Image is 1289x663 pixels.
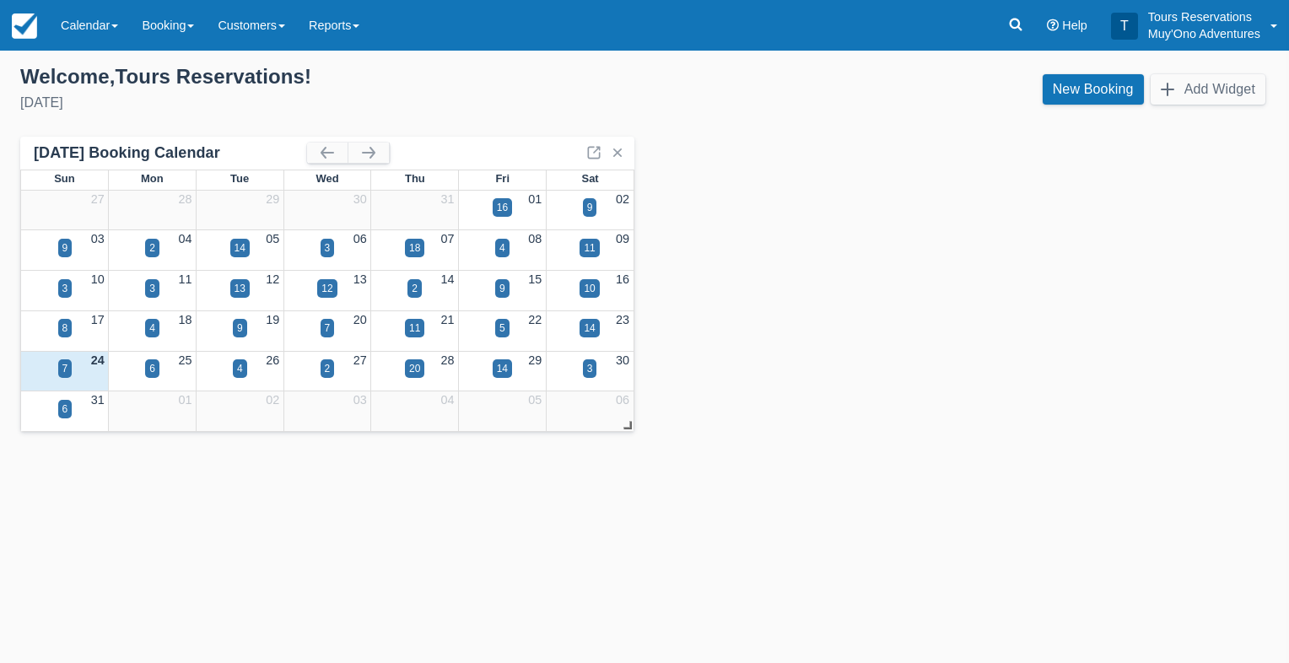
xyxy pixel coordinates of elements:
div: 11 [584,240,595,256]
a: 01 [528,192,542,206]
span: Mon [141,172,164,185]
p: Muy'Ono Adventures [1148,25,1260,42]
div: 16 [497,200,508,215]
a: 04 [441,393,455,407]
span: Sat [582,172,599,185]
div: 9 [237,321,243,336]
a: 30 [616,353,629,367]
div: 3 [149,281,155,296]
a: 04 [178,232,191,245]
a: 21 [441,313,455,326]
a: 13 [353,272,367,286]
span: Thu [405,172,425,185]
a: 06 [353,232,367,245]
div: 4 [149,321,155,336]
div: 9 [499,281,505,296]
a: New Booking [1043,74,1144,105]
a: 28 [178,192,191,206]
div: 8 [62,321,68,336]
div: 14 [235,240,245,256]
div: 3 [325,240,331,256]
div: 4 [499,240,505,256]
a: 31 [91,393,105,407]
div: 3 [587,361,593,376]
a: 02 [266,393,279,407]
a: 23 [616,313,629,326]
a: 24 [91,353,105,367]
div: T [1111,13,1138,40]
a: 10 [91,272,105,286]
div: [DATE] Booking Calendar [34,143,307,163]
a: 17 [91,313,105,326]
a: 09 [616,232,629,245]
a: 28 [441,353,455,367]
a: 26 [266,353,279,367]
a: 29 [266,192,279,206]
div: 20 [409,361,420,376]
i: Help [1047,19,1059,31]
div: 5 [499,321,505,336]
a: 27 [91,192,105,206]
div: 4 [237,361,243,376]
a: 01 [178,393,191,407]
div: 2 [412,281,418,296]
a: 12 [266,272,279,286]
a: 29 [528,353,542,367]
a: 07 [441,232,455,245]
div: 14 [584,321,595,336]
div: 12 [321,281,332,296]
a: 30 [353,192,367,206]
div: 11 [409,321,420,336]
a: 06 [616,393,629,407]
div: 6 [149,361,155,376]
a: 05 [266,232,279,245]
div: 9 [587,200,593,215]
div: 13 [235,281,245,296]
span: Help [1062,19,1087,32]
a: 14 [441,272,455,286]
a: 31 [441,192,455,206]
a: 03 [353,393,367,407]
a: 11 [178,272,191,286]
a: 08 [528,232,542,245]
div: Welcome , Tours Reservations ! [20,64,631,89]
span: Tue [230,172,249,185]
a: 25 [178,353,191,367]
a: 15 [528,272,542,286]
span: Sun [54,172,74,185]
a: 27 [353,353,367,367]
div: 7 [62,361,68,376]
a: 03 [91,232,105,245]
div: 10 [584,281,595,296]
a: 05 [528,393,542,407]
a: 16 [616,272,629,286]
div: 2 [325,361,331,376]
button: Add Widget [1151,74,1265,105]
div: 9 [62,240,68,256]
div: 6 [62,402,68,417]
a: 20 [353,313,367,326]
a: 22 [528,313,542,326]
a: 18 [178,313,191,326]
span: Fri [495,172,510,185]
img: checkfront-main-nav-mini-logo.png [12,13,37,39]
div: 18 [409,240,420,256]
div: 2 [149,240,155,256]
span: Wed [316,172,338,185]
div: 3 [62,281,68,296]
div: 14 [497,361,508,376]
a: 19 [266,313,279,326]
a: 02 [616,192,629,206]
div: 7 [325,321,331,336]
p: Tours Reservations [1148,8,1260,25]
div: [DATE] [20,93,631,113]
